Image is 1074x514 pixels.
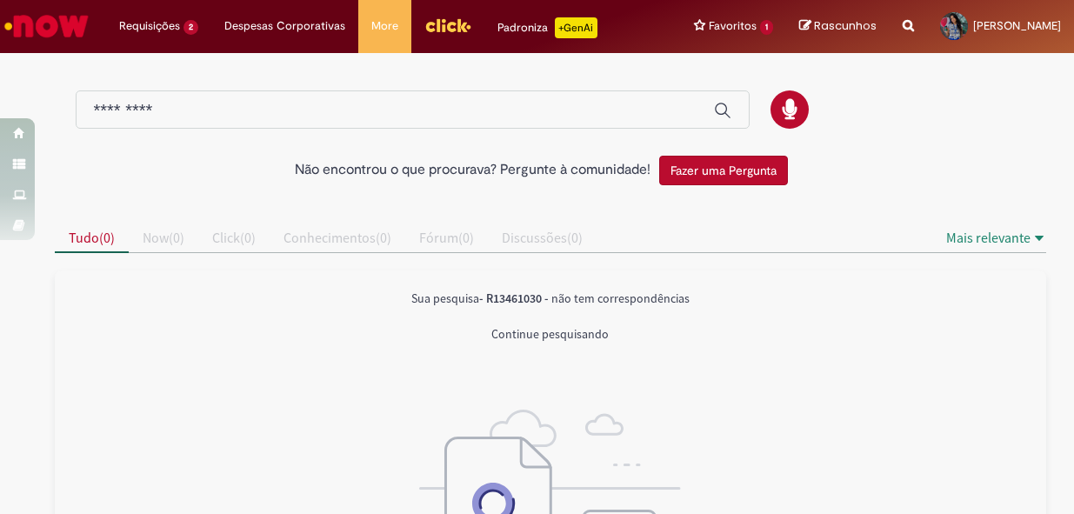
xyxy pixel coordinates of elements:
span: Rascunhos [814,17,877,34]
span: Despesas Corporativas [224,17,345,35]
span: [PERSON_NAME] [973,18,1061,33]
button: Fazer uma Pergunta [659,156,788,185]
div: Padroniza [497,17,597,38]
p: +GenAi [555,17,597,38]
span: Favoritos [709,17,757,35]
a: Rascunhos [799,18,877,35]
h2: Não encontrou o que procurava? Pergunte à comunidade! [295,163,650,178]
span: 1 [760,20,773,35]
span: Requisições [119,17,180,35]
span: More [371,17,398,35]
span: 2 [183,20,198,35]
img: click_logo_yellow_360x200.png [424,12,471,38]
img: ServiceNow [2,9,91,43]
